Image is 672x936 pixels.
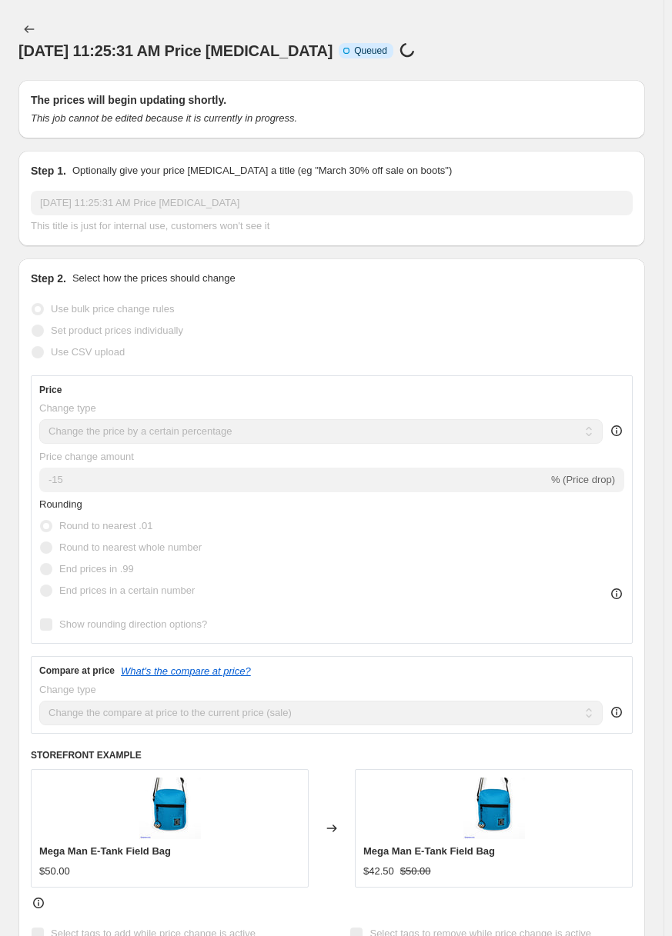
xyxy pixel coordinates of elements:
h3: Price [39,384,62,396]
span: Show rounding direction options? [59,618,207,630]
h2: Step 2. [31,271,66,286]
span: Round to nearest whole number [59,541,202,553]
span: This title is just for internal use, customers won't see it [31,220,269,232]
h3: Compare at price [39,665,115,677]
div: help [609,423,624,438]
img: MegaMan_Bag_Ph02_80x.jpg [463,778,525,839]
div: $42.50 [363,864,394,879]
span: Price change amount [39,451,134,462]
strike: $50.00 [400,864,431,879]
span: End prices in .99 [59,563,134,575]
span: [DATE] 11:25:31 AM Price [MEDICAL_DATA] [18,42,333,59]
p: Optionally give your price [MEDICAL_DATA] a title (eg "March 30% off sale on boots") [72,163,452,178]
img: MegaMan_Bag_Ph02_80x.jpg [139,778,201,839]
div: help [609,704,624,720]
p: Select how the prices should change [72,271,236,286]
span: Round to nearest .01 [59,520,152,531]
span: Set product prices individually [51,325,183,336]
div: $50.00 [39,864,70,879]
span: Rounding [39,498,82,510]
span: Change type [39,402,96,414]
h2: The prices will begin updating shortly. [31,92,633,108]
input: 30% off holiday sale [31,191,633,215]
span: End prices in a certain number [59,585,195,596]
span: Queued [354,45,387,57]
button: Price change jobs [18,18,40,40]
span: Use bulk price change rules [51,303,174,315]
span: % (Price drop) [551,474,615,485]
span: Use CSV upload [51,346,125,358]
span: Mega Man E-Tank Field Bag [39,845,171,857]
h2: Step 1. [31,163,66,178]
span: Change type [39,684,96,695]
input: -15 [39,468,548,492]
h6: STOREFRONT EXAMPLE [31,749,633,761]
span: Mega Man E-Tank Field Bag [363,845,495,857]
i: This job cannot be edited because it is currently in progress. [31,112,297,124]
button: What's the compare at price? [121,665,251,677]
